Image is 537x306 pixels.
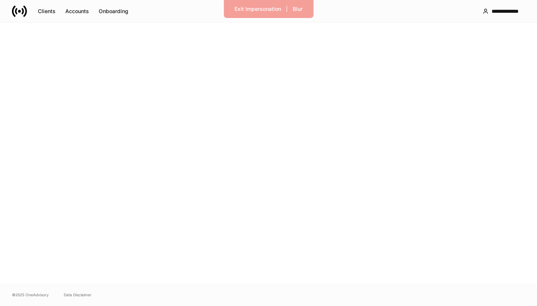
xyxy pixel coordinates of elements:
[12,292,49,298] span: © 2025 OneAdvisory
[94,5,133,17] button: Onboarding
[235,5,281,13] div: Exit Impersonation
[60,5,94,17] button: Accounts
[65,7,89,15] div: Accounts
[288,3,307,15] button: Blur
[293,5,302,13] div: Blur
[38,7,56,15] div: Clients
[230,3,286,15] button: Exit Impersonation
[33,5,60,17] button: Clients
[99,7,128,15] div: Onboarding
[64,292,92,298] a: Data Disclaimer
